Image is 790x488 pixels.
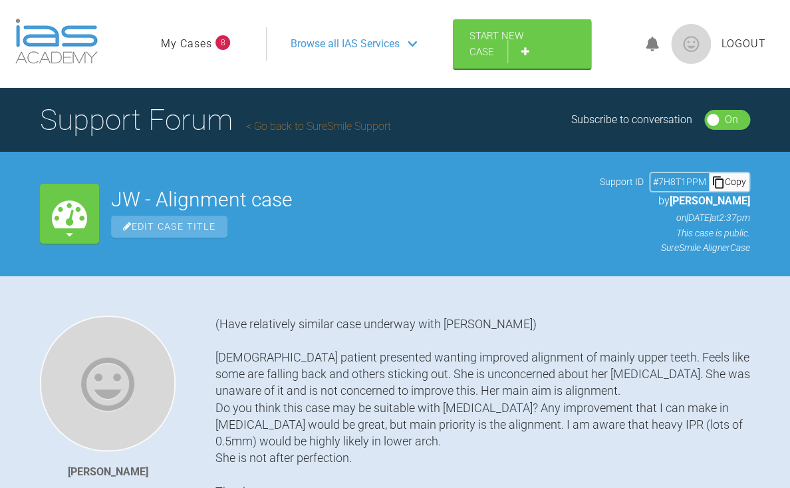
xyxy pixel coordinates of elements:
span: [PERSON_NAME] [670,194,750,207]
div: Subscribe to conversation [571,111,692,128]
img: profile.png [671,24,711,64]
div: Copy [709,173,749,190]
span: Browse all IAS Services [291,35,400,53]
p: by [600,192,750,210]
h1: Support Forum [40,97,391,143]
p: This case is public. [600,226,750,240]
p: on [DATE] at 2:37pm [600,210,750,225]
span: 8 [215,35,230,50]
div: [PERSON_NAME] [68,463,148,481]
img: Cathryn Sherlock [40,316,176,451]
a: Start New Case [453,19,591,69]
span: Edit Case Title [111,216,227,238]
h2: JW - Alignment case [111,190,588,210]
p: SureSmile Aligner Case [600,240,750,255]
span: Start New Case [469,30,523,58]
div: On [725,111,738,128]
a: Go back to SureSmile Support [246,120,391,132]
a: Logout [722,35,766,53]
div: # 7H8T1PPM [650,174,709,189]
span: Support ID [600,174,644,189]
a: My Cases [161,35,212,53]
img: logo-light.3e3ef733.png [15,19,98,64]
